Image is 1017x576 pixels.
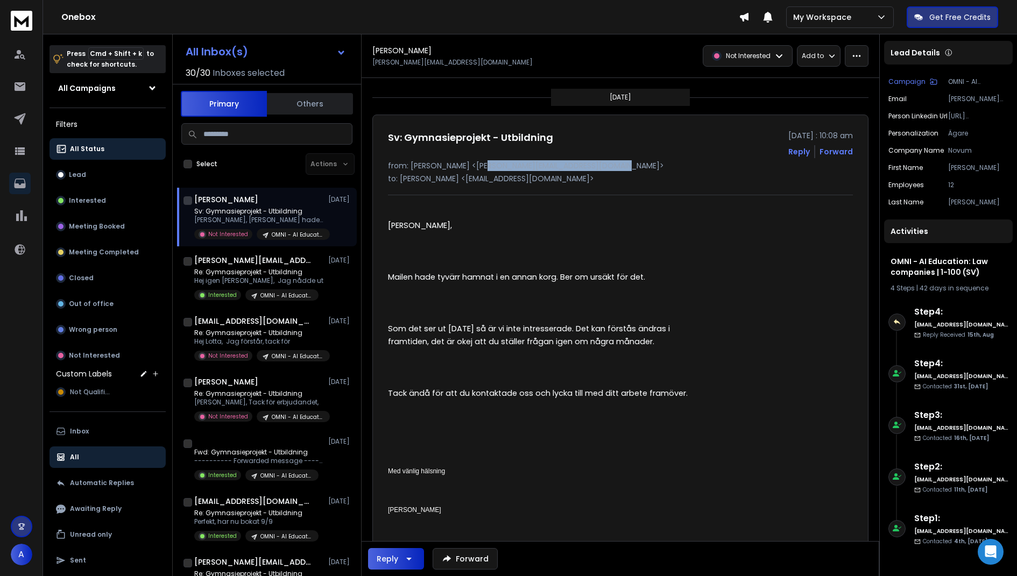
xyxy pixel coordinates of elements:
[11,544,32,565] button: A
[914,527,1008,535] h6: [EMAIL_ADDRESS][DOMAIN_NAME]
[891,284,1006,293] div: |
[978,539,1004,565] div: Open Intercom Messenger
[58,83,116,94] h1: All Campaigns
[272,413,323,421] p: OMNI - AI Education: Translation, 1-500 (SV)
[208,352,248,360] p: Not Interested
[914,460,1008,473] h6: Step 2 :
[70,388,114,396] span: Not Qualified
[70,453,79,461] p: All
[328,437,352,446] p: [DATE]
[272,352,323,360] p: OMNI - AI Education: Staffing & Recruiting, 1-500 (SV)
[194,457,323,465] p: ---------- Forwarded message --------- From: [PERSON_NAME]
[907,6,998,28] button: Get Free Credits
[948,163,1008,172] p: [PERSON_NAME]
[954,382,988,390] span: 31st, [DATE]
[948,95,1008,103] p: [PERSON_NAME][EMAIL_ADDRESS][DOMAIN_NAME]
[208,413,248,421] p: Not Interested
[194,329,323,337] p: Re: Gymnasieprojekt - Utbildning
[888,95,907,103] p: Email
[50,293,166,315] button: Out of office
[891,283,915,293] span: 4 Steps
[368,548,424,570] button: Reply
[888,146,944,155] p: Company Name
[50,345,166,366] button: Not Interested
[194,268,323,276] p: Re: Gymnasieprojekt - Utbildning
[610,93,631,102] p: [DATE]
[923,382,988,390] p: Contacted
[388,272,645,282] span: Mailen hade tyvärr hamnat i en annan korg. Ber om ursäkt för det.
[929,12,991,23] p: Get Free Credits
[56,368,112,379] h3: Custom Labels
[50,319,166,340] button: Wrong person
[914,305,1008,318] h6: Step 4 :
[914,475,1008,483] h6: [EMAIL_ADDRESS][DOMAIN_NAME]
[61,11,739,24] h1: Onebox
[328,256,352,265] p: [DATE]
[50,550,166,571] button: Sent
[388,323,672,347] span: Som det ser ut [DATE] så är vi inte intresserade. Det kan förstås ändras i framtiden, det är okej...
[50,164,166,186] button: Lead
[181,91,267,117] button: Primary
[372,58,533,67] p: [PERSON_NAME][EMAIL_ADDRESS][DOMAIN_NAME]
[70,530,112,539] p: Unread only
[914,512,1008,525] h6: Step 1 :
[433,548,498,570] button: Forward
[372,45,432,56] h1: [PERSON_NAME]
[70,145,104,153] p: All Status
[194,398,323,407] p: [PERSON_NAME], Tack för erbjudandet,
[888,77,937,86] button: Campaign
[260,472,312,480] p: OMNI - AI Education: Real Estate, [GEOGRAPHIC_DATA] (1-200) [DOMAIN_NAME]
[328,195,352,204] p: [DATE]
[914,424,1008,432] h6: [EMAIL_ADDRESS][DOMAIN_NAME]
[388,130,553,145] h1: Sv: Gymnasieprojekt - Utbildning
[69,325,117,334] p: Wrong person
[726,52,771,60] p: Not Interested
[884,219,1013,243] div: Activities
[923,434,989,442] p: Contacted
[70,479,134,487] p: Automatic Replies
[67,48,154,70] p: Press to check for shortcuts.
[888,112,948,120] p: Person Linkedin Url
[50,117,166,132] h3: Filters
[50,472,166,494] button: Automatic Replies
[50,77,166,99] button: All Campaigns
[194,509,319,517] p: Re: Gymnasieprojekt - Utbildning
[328,497,352,506] p: [DATE]
[377,553,398,564] div: Reply
[50,498,166,520] button: Awaiting Reply
[948,181,1008,189] p: 12
[194,276,323,285] p: Hej igen [PERSON_NAME], Jag nådde ut
[914,321,1008,329] h6: [EMAIL_ADDRESS][DOMAIN_NAME]
[70,427,89,436] p: Inbox
[954,537,987,545] span: 4th, [DATE]
[11,11,32,31] img: logo
[948,198,1008,207] p: [PERSON_NAME]
[888,77,926,86] p: Campaign
[186,67,210,80] span: 30 / 30
[920,283,988,293] span: 42 days in sequence
[194,316,313,326] h1: [EMAIL_ADDRESS][DOMAIN_NAME]
[954,486,987,494] span: 11th, [DATE]
[388,220,452,231] span: [PERSON_NAME],
[328,317,352,325] p: [DATE]
[50,381,166,403] button: Not Qualified
[914,409,1008,422] h6: Step 3 :
[194,337,323,346] p: Hej Lotta, Jag förstår, tack för
[50,241,166,263] button: Meeting Completed
[914,372,1008,380] h6: [EMAIL_ADDRESS][DOMAIN_NAME]
[923,537,987,545] p: Contacted
[88,47,144,60] span: Cmd + Shift + k
[891,47,940,58] p: Lead Details
[50,216,166,237] button: Meeting Booked
[208,532,237,540] p: Interested
[260,291,312,300] p: OMNI - AI Education: Insurance, 1-500 (SV)
[888,181,924,189] p: Employees
[69,300,114,308] p: Out of office
[923,486,987,494] p: Contacted
[388,467,445,514] span: Med vänlig hälsning [PERSON_NAME]
[208,471,237,479] p: Interested
[260,532,312,541] p: OMNI - AI Education: Real Estate, [GEOGRAPHIC_DATA] (1-200) [DOMAIN_NAME]
[69,222,125,231] p: Meeting Booked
